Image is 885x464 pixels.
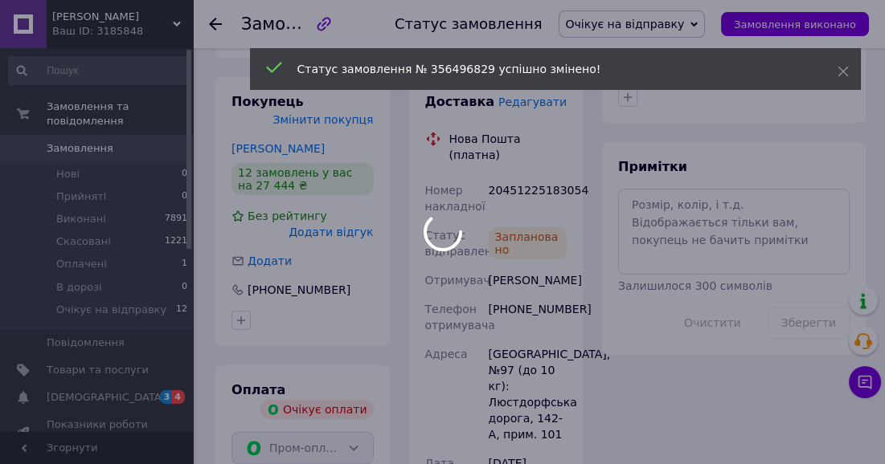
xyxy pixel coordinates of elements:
span: Залишилося 300 символів [618,279,772,292]
span: [DEMOGRAPHIC_DATA] [47,390,166,405]
span: 0 [182,280,187,295]
div: 12 замовлень у вас на 27 444 ₴ [231,163,374,195]
span: Телефон отримувача [425,303,495,332]
span: Оплата [231,382,285,397]
div: 20451225183054 [486,176,570,221]
span: 1221 [165,234,187,249]
span: JIN [52,10,173,24]
span: Замовлення виконано [734,18,856,31]
span: Виконані [56,212,106,226]
div: [PHONE_NUMBER] [246,282,352,298]
div: [PERSON_NAME] [486,266,570,295]
span: 4 [172,390,185,404]
span: Оплачені [56,257,107,271]
span: Додати відгук [289,226,373,238]
span: 3 [160,390,173,404]
span: В дорозі [56,280,102,295]
span: Нові [56,167,80,181]
span: Статус відправлення [425,229,506,258]
span: Товари та послуги [47,363,149,377]
div: [PHONE_NUMBER] [486,295,570,340]
span: Скасовані [56,234,111,249]
input: Пошук [8,56,189,85]
div: Статус замовлення [395,16,543,32]
span: Без рейтингу [248,210,327,222]
span: 12 [176,303,187,317]
span: 7891 [165,212,187,226]
span: Примітки [618,159,687,174]
span: Замовлення [47,141,113,156]
a: [PERSON_NAME] [231,142,325,155]
span: 1 [182,257,187,271]
div: Статус замовлення № 356496829 успішно змінено! [297,61,797,77]
span: Очікує на відправку [566,18,685,31]
span: 0 [182,189,187,204]
button: Чат з покупцем [849,366,881,398]
div: Нова Пошта (платна) [445,131,572,163]
div: Повернутися назад [209,16,222,32]
div: [GEOGRAPHIC_DATA], №97 (до 10 кг): Люстдорфська дорога, 142-А, прим. 101 [486,340,570,449]
span: Показники роботи компанії [47,417,149,446]
span: Доставка [425,94,495,109]
span: Отримувач [425,274,490,287]
span: Замовлення та повідомлення [47,100,193,128]
div: Очікує оплати [260,400,374,419]
span: Замовлення [241,14,349,34]
div: Заплановано [489,227,567,259]
span: Покупець [231,94,304,109]
span: Повідомлення [47,336,125,350]
button: Замовлення виконано [721,12,869,36]
span: Редагувати [498,96,567,108]
span: Додати [248,254,292,267]
span: Номер накладної [425,184,486,213]
span: Адреса [425,348,468,360]
span: Очікує на відправку [56,303,166,317]
span: 0 [182,167,187,181]
span: Прийняті [56,189,106,204]
span: Змінити покупця [273,113,374,126]
div: Ваш ID: 3185848 [52,24,193,39]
